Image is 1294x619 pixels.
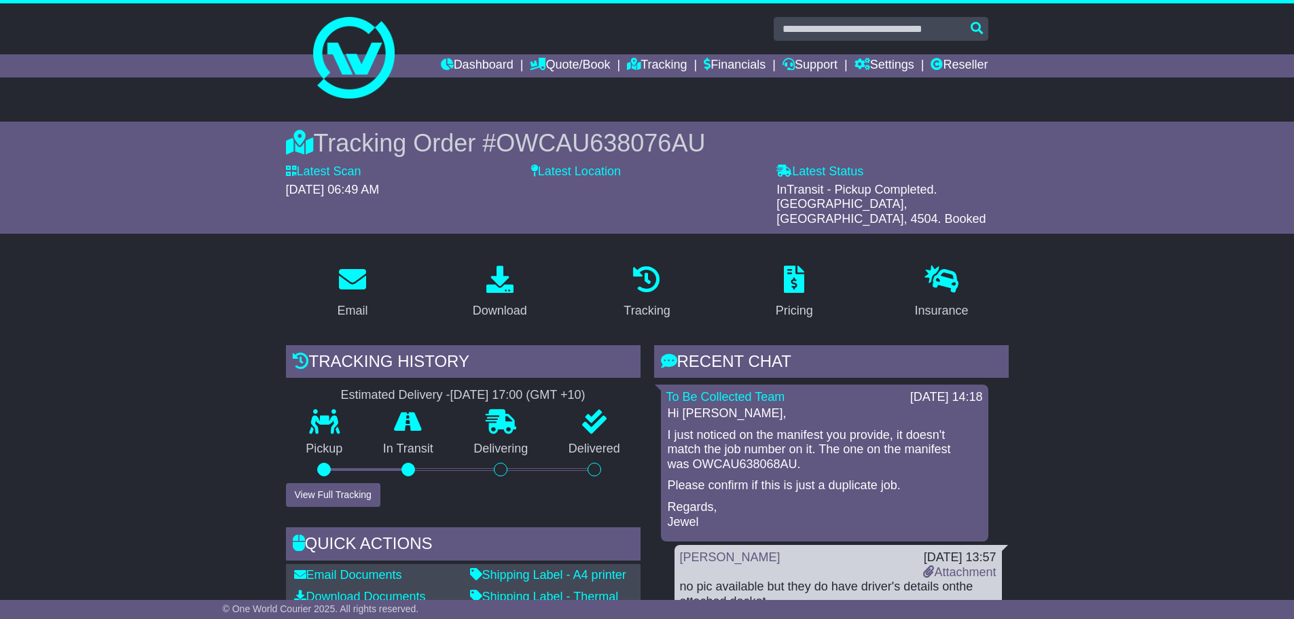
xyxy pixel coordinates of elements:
a: [PERSON_NAME] [680,550,780,564]
p: Regards, Jewel [668,500,982,529]
span: [DATE] 06:49 AM [286,183,380,196]
div: RECENT CHAT [654,345,1009,382]
div: Estimated Delivery - [286,388,641,403]
div: [DATE] 14:18 [910,390,983,405]
a: Reseller [931,54,988,77]
a: Shipping Label - A4 printer [470,568,626,582]
a: Attachment [923,565,996,579]
a: Dashboard [441,54,514,77]
p: Hi [PERSON_NAME], [668,406,982,421]
div: no pic available but they do have driver's details onthe attached docket. [680,580,996,609]
a: Tracking [627,54,687,77]
a: Financials [704,54,766,77]
div: Tracking history [286,345,641,382]
label: Latest Location [531,164,621,179]
div: Tracking Order # [286,128,1009,158]
a: Pricing [767,261,822,325]
label: Latest Scan [286,164,361,179]
span: © One World Courier 2025. All rights reserved. [223,603,419,614]
div: Pricing [776,302,813,320]
a: Tracking [615,261,679,325]
div: Tracking [624,302,670,320]
a: Download [464,261,536,325]
button: View Full Tracking [286,483,380,507]
span: InTransit - Pickup Completed. [GEOGRAPHIC_DATA], [GEOGRAPHIC_DATA], 4504. Booked [776,183,986,226]
a: Quote/Book [530,54,610,77]
a: Email [328,261,376,325]
div: Quick Actions [286,527,641,564]
p: Pickup [286,442,363,457]
div: Download [473,302,527,320]
p: In Transit [363,442,454,457]
p: I just noticed on the manifest you provide, it doesn't match the job number on it. The one on the... [668,428,982,472]
span: OWCAU638076AU [496,129,705,157]
a: To Be Collected Team [666,390,785,404]
a: Settings [855,54,914,77]
a: Insurance [906,261,977,325]
a: Download Documents [294,590,426,603]
p: Delivered [548,442,641,457]
div: [DATE] 13:57 [923,550,996,565]
a: Email Documents [294,568,402,582]
p: Please confirm if this is just a duplicate job. [668,478,982,493]
div: [DATE] 17:00 (GMT +10) [450,388,586,403]
a: Shipping Label - Thermal printer [470,590,619,618]
div: Email [337,302,367,320]
p: Delivering [454,442,549,457]
label: Latest Status [776,164,863,179]
div: Insurance [915,302,969,320]
a: Support [783,54,838,77]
